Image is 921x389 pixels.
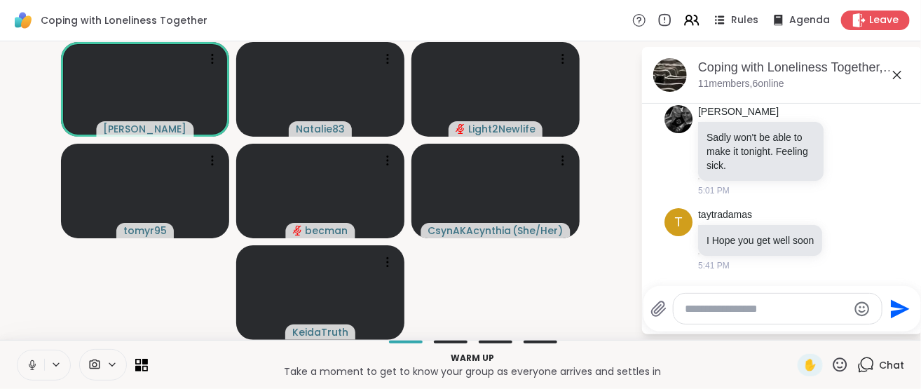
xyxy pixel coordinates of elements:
[513,224,564,238] span: ( She/Her )
[707,130,815,172] p: Sadly won't be able to make it tonight. Feeling sick.
[731,13,758,27] span: Rules
[869,13,899,27] span: Leave
[428,224,512,238] span: CsynAKAcynthia
[156,364,789,378] p: Take a moment to get to know your group as everyone arrives and settles in
[698,208,752,222] a: taytradamas
[882,293,914,325] button: Send
[698,259,730,272] span: 5:41 PM
[698,77,784,91] p: 11 members, 6 online
[653,58,687,92] img: Coping with Loneliness Together, Oct 07
[123,224,167,238] span: tomyr95
[879,358,904,372] span: Chat
[104,122,187,136] span: [PERSON_NAME]
[854,301,871,318] button: Emoji picker
[707,233,814,247] p: I Hope you get well soon
[468,122,535,136] span: Light2Newlife
[664,105,693,133] img: https://sharewell-space-live.sfo3.digitaloceanspaces.com/user-generated/0daf2d1f-d721-4c92-8d6d-e...
[292,325,348,339] span: KeidaTruth
[789,13,830,27] span: Agenda
[296,122,345,136] span: Natalie83
[698,184,730,197] span: 5:01 PM
[685,302,848,316] textarea: Type your message
[306,224,348,238] span: becman
[803,357,817,374] span: ✋
[156,352,789,364] p: Warm up
[456,124,465,134] span: audio-muted
[41,13,207,27] span: Coping with Loneliness Together
[698,59,911,76] div: Coping with Loneliness Together, [DATE]
[293,226,303,236] span: audio-muted
[11,8,35,32] img: ShareWell Logomark
[675,213,683,232] span: t
[698,105,779,119] a: [PERSON_NAME]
